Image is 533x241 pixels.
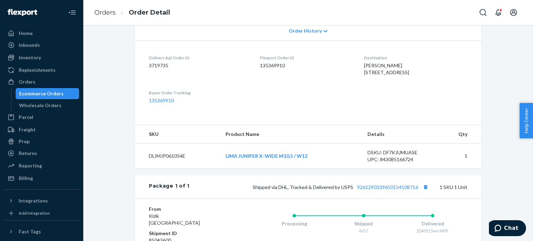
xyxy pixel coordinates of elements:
div: UPC: 843085166724 [367,156,433,163]
ol: breadcrumbs [89,2,176,23]
div: Freight [19,126,36,133]
div: 1 SKU 1 Unit [189,182,467,191]
button: Close Navigation [65,6,79,19]
button: Open Search Box [476,6,490,19]
a: 135369910 [149,97,174,103]
div: Returns [19,150,37,157]
a: Order Detail [129,9,170,16]
div: Inbounds [19,42,40,49]
dt: From [149,206,232,213]
a: Orders [4,76,79,87]
th: Product Name [220,125,362,144]
dt: Deliverr Api Order ID [149,55,249,61]
div: Add Integration [19,210,50,216]
div: Orders [19,78,35,85]
dd: 135369910 [260,62,353,69]
dt: Buyer Order Tracking [149,90,249,96]
iframe: Opens a widget where you can chat to one of our agents [489,220,526,238]
div: Processing [260,220,329,227]
a: LIMA JUNIPER X-WIDE M10.5 / W12 [226,153,307,159]
a: Freight [4,124,79,135]
dt: Shipment ID [149,230,232,237]
button: Copy tracking number [421,182,430,191]
div: Ecommerce Orders [19,90,64,97]
dt: Destination [364,55,467,61]
img: Flexport logo [8,9,37,16]
span: [PERSON_NAME] [STREET_ADDRESS] [364,62,409,75]
button: Help Center [519,103,533,138]
dd: 3719735 [149,62,249,69]
th: Qty [438,125,481,144]
div: Fast Tags [19,228,41,235]
button: Open account menu [507,6,521,19]
div: DSKU: DF7KJUMUASE [367,149,433,156]
dt: Flexport Order ID [260,55,353,61]
a: 9261290339650154108716 [357,184,418,190]
div: [DATE] 5am MDT [398,228,467,234]
button: Open notifications [491,6,505,19]
td: 1 [438,144,481,169]
a: Parcel [4,112,79,123]
span: Order History [289,27,322,34]
a: Ecommerce Orders [16,88,79,99]
a: Prep [4,136,79,147]
a: Inbounds [4,40,79,51]
th: Details [362,125,438,144]
a: Home [4,28,79,39]
th: SKU [135,125,220,144]
div: Wholesale Orders [19,102,61,109]
div: Replenishments [19,67,56,74]
div: Inventory [19,54,41,61]
a: Orders [94,9,116,16]
div: Integrations [19,197,48,204]
div: Billing [19,175,33,182]
div: Package 1 of 1 [149,182,189,191]
a: Inventory [4,52,79,63]
a: Wholesale Orders [16,100,79,111]
a: Returns [4,148,79,159]
div: Home [19,30,33,37]
td: DLIMJP061054E [135,144,220,169]
button: Integrations [4,195,79,206]
button: Fast Tags [4,226,79,237]
div: Reporting [19,162,42,169]
a: Reporting [4,160,79,171]
div: 8/27 [329,228,398,234]
div: Delivered [398,220,467,227]
a: Replenishments [4,64,79,76]
a: Add Integration [4,209,79,217]
div: Shipped [329,220,398,227]
span: Kizik [GEOGRAPHIC_DATA] [149,213,200,226]
div: Prep [19,138,29,145]
a: Billing [4,173,79,184]
div: Parcel [19,114,33,121]
span: Shipped via DHL, Tracked & Delivered by USPS [253,184,430,190]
